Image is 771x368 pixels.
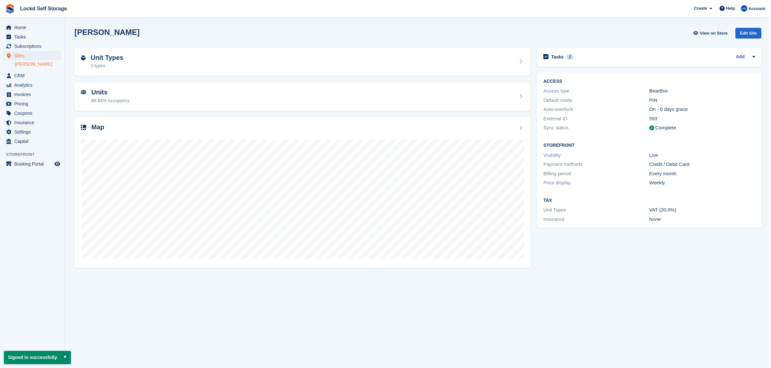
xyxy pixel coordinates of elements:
a: View on Store [692,28,730,38]
a: menu [3,71,61,80]
div: PIN [649,97,755,104]
span: Settings [14,127,53,136]
a: menu [3,99,61,108]
span: Sites [14,51,53,60]
div: Access type [543,87,649,95]
span: Capital [14,137,53,146]
span: Create [694,5,707,12]
a: Lockd Self Storage [17,3,70,14]
div: On - 0 days grace [649,106,755,113]
a: menu [3,109,61,118]
a: Add [736,53,744,61]
img: unit-type-icn-2b2737a686de81e16bb02015468b77c625bbabd49415b5ef34ead5e3b44a266d.svg [81,55,85,60]
a: Map [74,117,530,268]
span: Storefront [6,151,64,158]
a: menu [3,118,61,127]
span: Home [14,23,53,32]
span: Subscriptions [14,42,53,51]
a: Edit Site [735,28,761,41]
span: CRM [14,71,53,80]
span: Analytics [14,81,53,90]
h2: Map [91,124,104,131]
a: menu [3,32,61,41]
a: menu [3,23,61,32]
div: Sync status [543,124,649,132]
div: BearBox [649,87,755,95]
span: Help [726,5,735,12]
div: External ID [543,115,649,123]
h2: Unit Types [91,54,123,61]
div: Complete [655,124,676,132]
img: stora-icon-8386f47178a22dfd0bd8f6a31ec36ba5ce8667c1dd55bd0f319d3a0aa187defe.svg [5,4,15,14]
a: Unit Types 3 types [74,48,530,76]
div: Default mode [543,97,649,104]
a: menu [3,81,61,90]
span: Tasks [14,32,53,41]
a: Preview store [53,160,61,168]
a: menu [3,42,61,51]
span: Insurance [14,118,53,127]
div: Credit / Debit Card [649,161,755,168]
div: VAT (20.0%) [649,206,755,214]
div: Visibility [543,152,649,159]
div: 3 types [91,62,123,69]
a: menu [3,90,61,99]
div: Live [649,152,755,159]
div: 2 [566,54,574,60]
span: Coupons [14,109,53,118]
img: unit-icn-7be61d7bf1b0ce9d3e12c5938cc71ed9869f7b940bace4675aadf7bd6d80202e.svg [81,90,86,94]
div: None [649,216,755,223]
h2: Tasks [551,54,564,60]
a: menu [3,159,61,168]
div: Billing period [543,170,649,178]
div: Every month [649,170,755,178]
div: Payment methods [543,161,649,168]
h2: Tax [543,198,755,203]
span: Booking Portal [14,159,53,168]
p: Signed in successfully. [4,351,71,364]
span: Invoices [14,90,53,99]
h2: Storefront [543,143,755,148]
h2: Units [91,89,130,96]
div: Price display [543,179,649,187]
div: Insurance [543,216,649,223]
span: View on Store [700,30,728,37]
a: menu [3,51,61,60]
a: [PERSON_NAME] [15,61,61,67]
img: map-icn-33ee37083ee616e46c38cad1a60f524a97daa1e2b2c8c0bc3eb3415660979fc1.svg [81,125,86,130]
div: Auto-overlock [543,106,649,113]
a: Units 88.84% occupancy [74,82,530,111]
div: Weekly [649,179,755,187]
h2: [PERSON_NAME] [74,28,140,37]
a: menu [3,127,61,136]
img: Jonny Bleach [741,5,747,12]
h2: ACCESS [543,79,755,84]
a: menu [3,137,61,146]
div: Unit Types [543,206,649,214]
div: 88.84% occupancy [91,97,130,104]
span: Pricing [14,99,53,108]
div: 593 [649,115,755,123]
span: Account [748,5,765,12]
div: Edit Site [735,28,761,38]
